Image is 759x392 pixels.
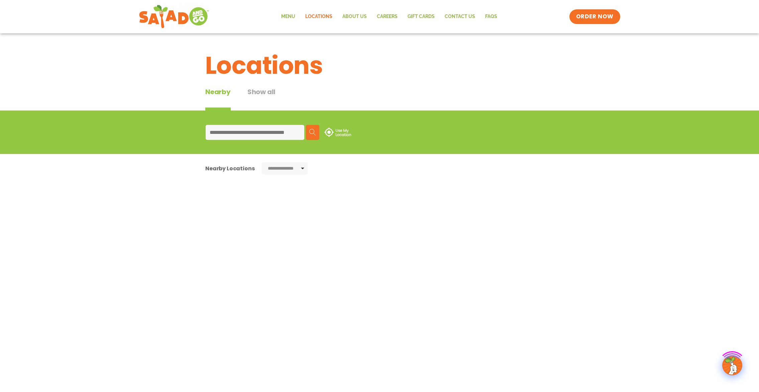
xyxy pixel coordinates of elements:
div: Tabbed content [205,87,292,111]
a: GIFT CARDS [403,9,440,24]
div: Nearby [205,87,231,111]
a: Locations [300,9,337,24]
h1: Locations [205,47,554,83]
img: new-SAG-logo-768×292 [139,3,209,30]
img: use-location.svg [324,128,351,137]
img: search.svg [309,129,316,136]
a: FAQs [480,9,502,24]
nav: Menu [276,9,502,24]
span: ORDER NOW [576,13,614,21]
a: Contact Us [440,9,480,24]
a: ORDER NOW [569,9,620,24]
a: Careers [372,9,403,24]
button: Show all [247,87,276,111]
div: Nearby Locations [205,164,254,173]
a: Menu [276,9,300,24]
a: About Us [337,9,372,24]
